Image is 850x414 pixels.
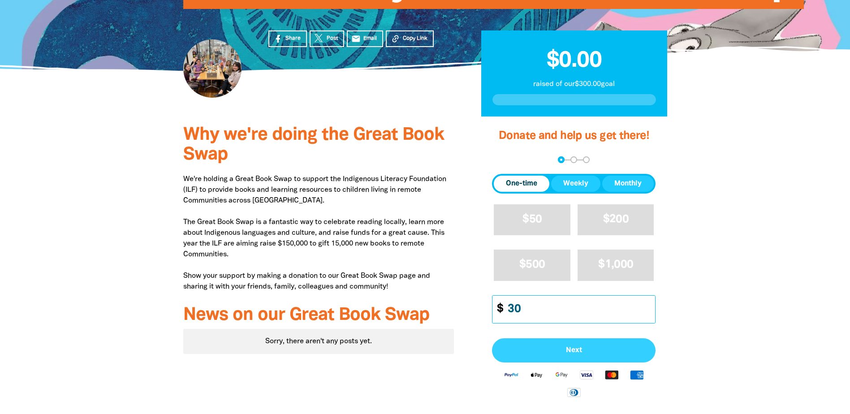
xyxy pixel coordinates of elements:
span: Copy Link [403,34,427,43]
span: $1,000 [598,259,633,270]
span: Donate and help us get there! [499,131,649,141]
span: Weekly [563,178,588,189]
button: Navigate to step 2 of 3 to enter your details [570,156,577,163]
div: Donation frequency [492,174,656,194]
span: Share [285,34,301,43]
span: Why we're doing the Great Book Swap [183,127,444,163]
button: $500 [494,250,570,280]
img: American Express logo [624,370,649,380]
button: Weekly [551,176,600,192]
div: Available payment methods [492,362,656,404]
button: Navigate to step 1 of 3 to enter your donation amount [558,156,565,163]
span: $ [492,296,503,323]
img: Paypal logo [499,370,524,380]
button: One-time [494,176,549,192]
button: Navigate to step 3 of 3 to enter your payment details [583,156,590,163]
input: Enter custom amount [501,296,655,323]
button: Copy Link [386,30,434,47]
img: Visa logo [574,370,599,380]
button: $200 [578,204,654,235]
img: Apple Pay logo [524,370,549,380]
h3: News on our Great Book Swap [183,306,454,325]
img: Diners Club logo [561,387,587,397]
div: Sorry, there aren't any posts yet. [183,329,454,354]
div: Paginated content [183,329,454,354]
span: Next [502,347,646,354]
span: Post [327,34,338,43]
span: $50 [522,214,542,224]
span: Email [363,34,377,43]
span: $0.00 [547,51,602,71]
span: $200 [603,214,629,224]
a: Post [310,30,344,47]
button: Pay with Credit Card [492,338,656,362]
p: raised of our $300.00 goal [492,79,656,90]
i: email [351,34,361,43]
img: Google Pay logo [549,370,574,380]
a: Share [268,30,307,47]
span: Monthly [614,178,642,189]
img: Mastercard logo [599,370,624,380]
button: Monthly [602,176,654,192]
span: One-time [506,178,537,189]
button: $1,000 [578,250,654,280]
span: $500 [519,259,545,270]
a: emailEmail [347,30,384,47]
p: We're holding a Great Book Swap to support the Indigenous Literacy Foundation (ILF) to provide bo... [183,174,454,292]
button: $50 [494,204,570,235]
